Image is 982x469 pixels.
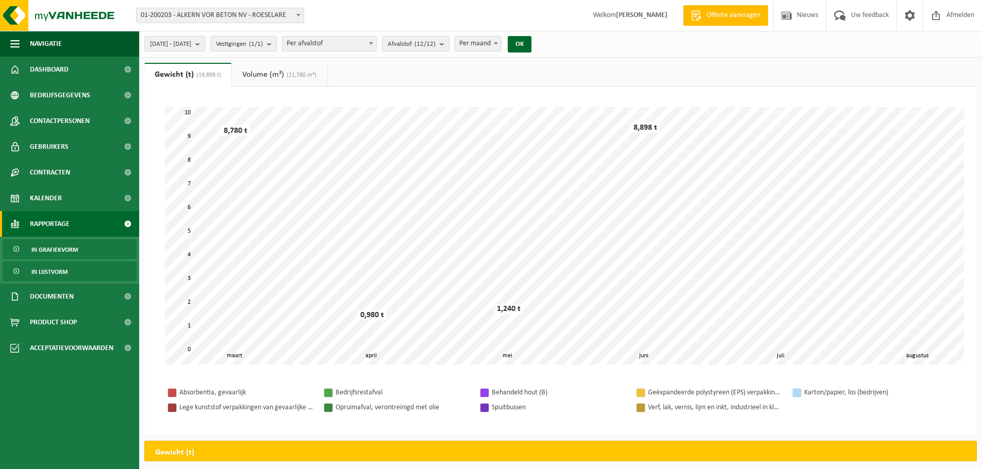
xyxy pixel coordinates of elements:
[31,262,68,282] span: In lijstvorm
[704,10,763,21] span: Offerte aanvragen
[137,8,304,23] span: 01-200203 - ALKERN VOR BETON NV - ROESELARE
[648,401,782,414] div: Verf, lak, vernis, lijm en inkt, industrieel in kleinverpakking
[336,386,470,399] div: Bedrijfsrestafval
[631,123,660,133] div: 8,898 t
[683,5,768,26] a: Offerte aanvragen
[30,31,62,57] span: Navigatie
[455,36,502,51] span: Per maand
[455,37,501,51] span: Per maand
[358,310,387,320] div: 0,980 t
[414,41,436,47] count: (12/12)
[494,304,523,314] div: 1,240 t
[3,262,137,281] a: In lijstvorm
[194,72,221,78] span: (19,898 t)
[30,108,90,134] span: Contactpersonen
[30,309,77,335] span: Product Shop
[284,72,317,78] span: (11,780 m³)
[804,386,938,399] div: Karton/papier, los (bedrijven)
[150,37,191,52] span: [DATE] - [DATE]
[179,401,313,414] div: Lege kunststof verpakkingen van gevaarlijke stoffen
[336,401,470,414] div: Opruimafval, verontreinigd met olie
[30,211,70,237] span: Rapportage
[31,240,78,259] span: In grafiekvorm
[382,36,450,51] button: Afvalstof(12/12)
[30,335,113,361] span: Acceptatievoorwaarden
[216,37,263,52] span: Vestigingen
[388,37,436,52] span: Afvalstof
[30,57,69,82] span: Dashboard
[492,386,626,399] div: Behandeld hout (B)
[282,37,376,51] span: Per afvalstof
[30,160,70,185] span: Contracten
[145,441,205,464] h2: Gewicht (t)
[221,126,250,136] div: 8,780 t
[282,36,377,51] span: Per afvalstof
[232,63,327,86] a: Volume (m³)
[30,185,62,211] span: Kalender
[508,36,531,53] button: OK
[616,11,668,19] strong: [PERSON_NAME]
[30,82,90,108] span: Bedrijfsgegevens
[249,41,263,47] count: (1/1)
[144,36,205,51] button: [DATE] - [DATE]
[179,386,313,399] div: Absorbentia, gevaarlijk
[210,36,277,51] button: Vestigingen(1/1)
[136,8,304,23] span: 01-200203 - ALKERN VOR BETON NV - ROESELARE
[3,239,137,259] a: In grafiekvorm
[648,386,782,399] div: Geëxpandeerde polystyreen (EPS) verpakking (< 1 m² per stuk), recycleerbaar
[492,401,626,414] div: Spuitbussen
[144,63,231,86] a: Gewicht (t)
[30,134,69,160] span: Gebruikers
[30,284,74,309] span: Documenten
